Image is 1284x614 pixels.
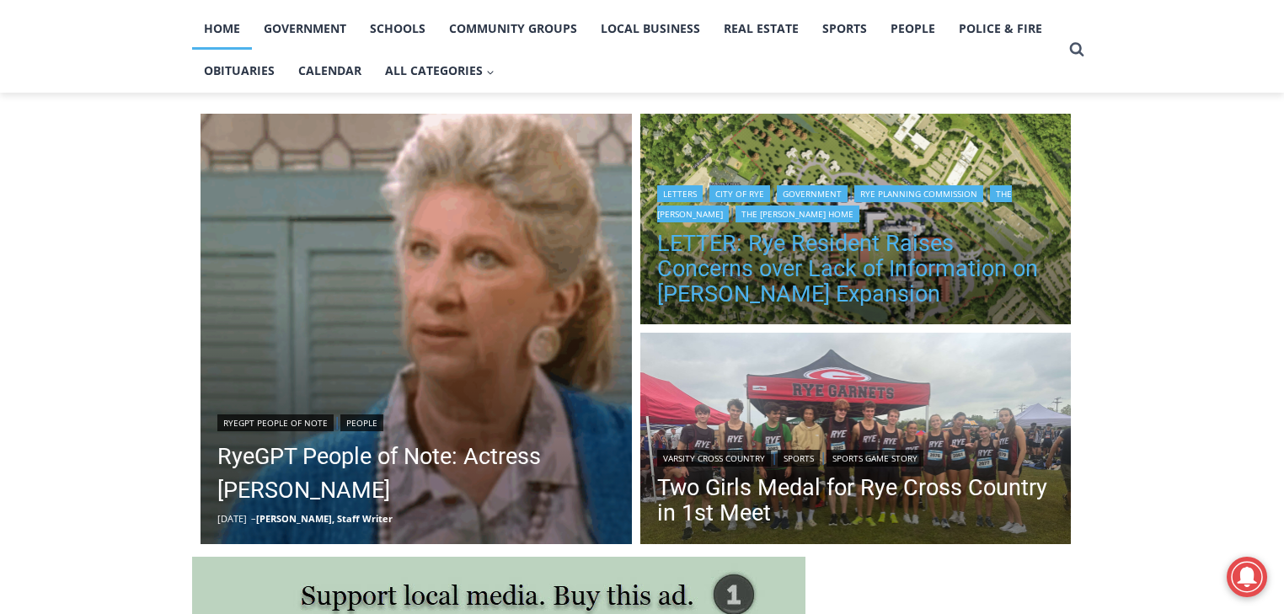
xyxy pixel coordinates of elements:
[192,8,1062,93] nav: Primary Navigation
[709,185,770,202] a: City of Rye
[192,50,286,92] a: Obituaries
[286,50,373,92] a: Calendar
[827,450,923,467] a: Sports Game Story
[201,114,632,545] a: Read More RyeGPT People of Note: Actress Liz Sheridan
[201,114,632,545] img: (PHOTO: Sheridan in an episode of ALF. Public Domain.)
[1,169,169,210] a: Open Tues. - Sun. [PHONE_NUMBER]
[947,8,1054,50] a: Police & Fire
[879,8,947,50] a: People
[5,174,165,238] span: Open Tues. - Sun. [PHONE_NUMBER]
[811,8,879,50] a: Sports
[657,182,1055,222] div: | | | | |
[425,1,796,163] div: "I learned about the history of a place I’d honestly never considered even as a resident of [GEOG...
[854,185,983,202] a: Rye Planning Commission
[1062,35,1092,65] button: View Search Form
[441,168,781,206] span: Intern @ [DOMAIN_NAME]
[736,206,859,222] a: The [PERSON_NAME] Home
[217,440,615,507] a: RyeGPT People of Note: Actress [PERSON_NAME]
[217,414,334,431] a: RyeGPT People of Note
[640,114,1072,329] img: (PHOTO: Illustrative plan of The Osborn's proposed site plan from the July 10, 2025 planning comm...
[657,231,1055,307] a: LETTER: Rye Resident Raises Concerns over Lack of Information on [PERSON_NAME] Expansion
[217,512,247,525] time: [DATE]
[777,185,848,202] a: Government
[252,8,358,50] a: Government
[640,333,1072,548] img: (PHOTO: The Rye Varsity Cross Country team after their first meet on Saturday, September 6, 2025....
[657,446,1055,467] div: | |
[657,450,771,467] a: Varsity Cross Country
[640,333,1072,548] a: Read More Two Girls Medal for Rye Cross Country in 1st Meet
[657,475,1055,526] a: Two Girls Medal for Rye Cross Country in 1st Meet
[373,50,506,92] button: Child menu of All Categories
[778,450,820,467] a: Sports
[192,8,252,50] a: Home
[589,8,712,50] a: Local Business
[174,105,248,201] div: "[PERSON_NAME]'s draw is the fine variety of pristine raw fish kept on hand"
[340,414,383,431] a: People
[358,8,437,50] a: Schools
[657,185,703,202] a: Letters
[251,512,256,525] span: –
[217,411,615,431] div: |
[640,114,1072,329] a: Read More LETTER: Rye Resident Raises Concerns over Lack of Information on Osborn Expansion
[712,8,811,50] a: Real Estate
[256,512,393,525] a: [PERSON_NAME], Staff Writer
[437,8,589,50] a: Community Groups
[405,163,816,210] a: Intern @ [DOMAIN_NAME]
